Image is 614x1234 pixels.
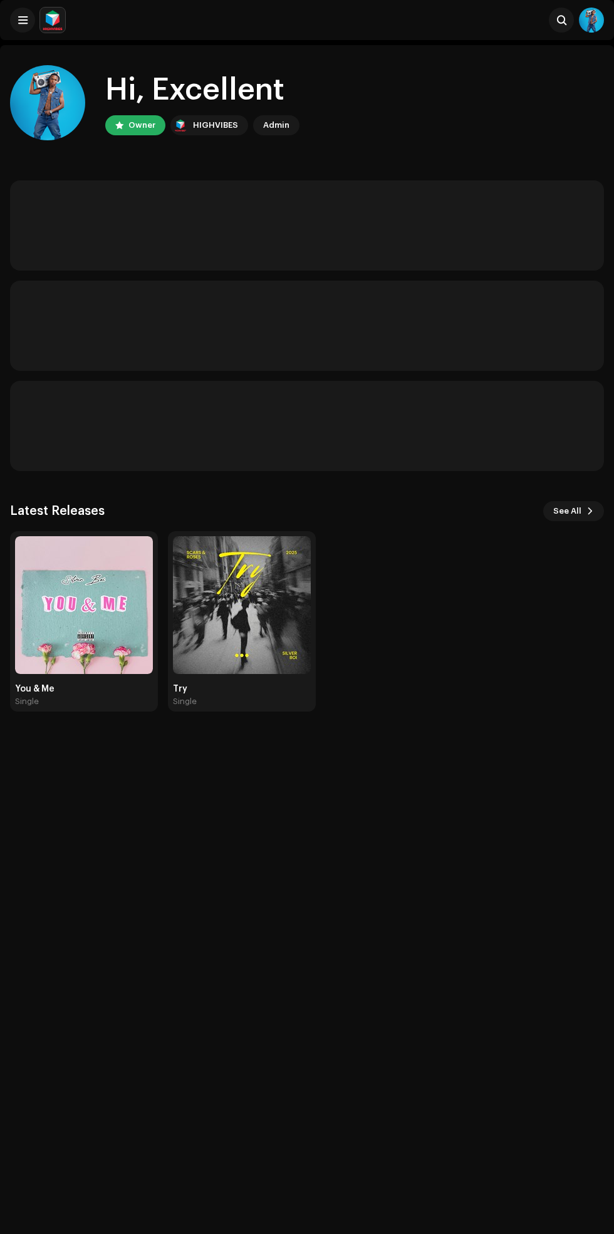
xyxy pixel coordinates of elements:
div: Hi, Excellent [105,70,299,110]
img: feab3aad-9b62-475c-8caf-26f15a9573ee [173,118,188,133]
div: Single [173,697,197,707]
img: d155869c-e281-453d-b088-ae75af7c3f61 [579,8,604,33]
div: Try [173,684,311,694]
img: feab3aad-9b62-475c-8caf-26f15a9573ee [40,8,65,33]
div: Owner [128,118,155,133]
img: d155869c-e281-453d-b088-ae75af7c3f61 [10,65,85,140]
div: Single [15,697,39,707]
span: See All [553,499,581,524]
h3: Latest Releases [10,501,105,521]
img: 11cb59d5-9ac9-4c29-9447-0242dbbc5e91 [15,536,153,674]
div: Admin [263,118,289,133]
div: You & Me [15,684,153,694]
img: d102ddd9-75a4-40fe-9e76-53a1adb9385d [173,536,311,674]
button: See All [543,501,604,521]
div: HIGHVIBES [193,118,238,133]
